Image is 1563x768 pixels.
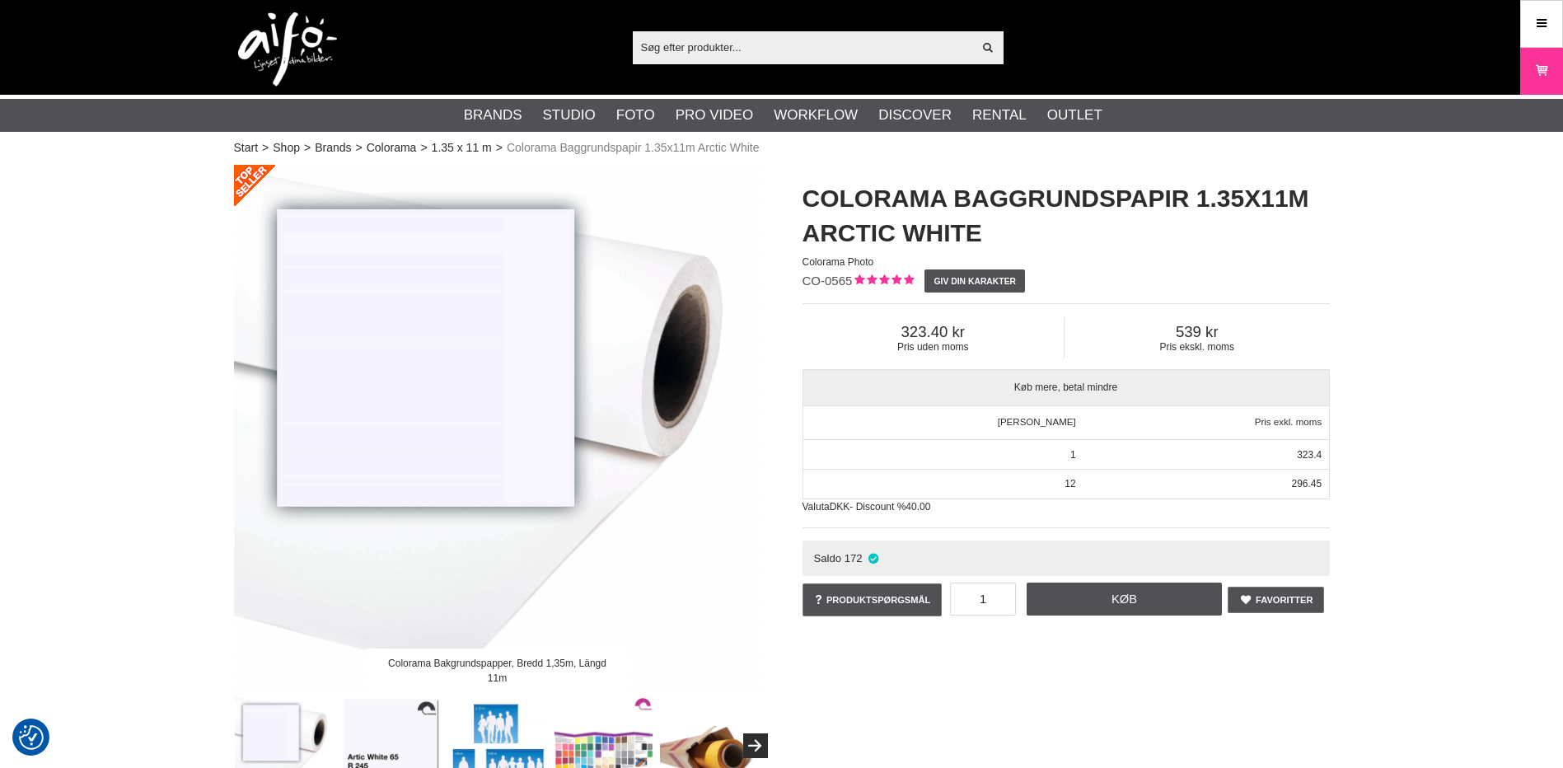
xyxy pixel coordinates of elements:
span: 539 [1065,323,1330,341]
div: Kundebed&#248;mmelse: 5.00 [852,273,914,290]
a: Køb [1027,583,1223,616]
i: På lager [867,552,881,564]
a: Start [234,139,259,157]
a: Favoritter [1228,587,1325,613]
button: Samtykkepræferencer [19,723,44,752]
span: > [262,139,269,157]
a: Produktspørgsmål [803,583,943,616]
a: Discover [878,105,952,126]
span: 172 [845,552,863,564]
a: Studio [543,105,596,126]
div: Colorama Bakgrundspapper, Bredd 1,35m, Längd 11m [366,649,629,692]
span: > [420,139,427,157]
span: [PERSON_NAME] [998,417,1076,427]
img: Colorama Bakgrundspapper, Bredd 1,35m, Längd 11m [234,165,761,692]
span: Pris ekskl. moms [1065,341,1330,353]
a: Colorama [367,139,417,157]
span: Køb mere, betal mindre [803,370,1329,405]
button: Next [743,733,768,758]
span: Saldo [813,552,841,564]
a: Brands [315,139,351,157]
span: Pris uden moms [803,341,1065,353]
span: Colorama Baggrundspapir 1.35x11m Arctic White [507,139,760,157]
span: 296.45 [1291,478,1322,489]
img: logo.png [238,12,337,87]
span: 323.4 [1297,449,1322,461]
input: Søg efter produkter... [633,35,973,59]
span: 40.00 [906,501,930,513]
a: Workflow [774,105,858,126]
span: > [356,139,363,157]
a: 1.35 x 11 m [432,139,492,157]
a: Brands [464,105,522,126]
span: > [496,139,503,157]
span: - Discount % [849,501,906,513]
span: 323.40 [803,323,1065,341]
a: Giv din karakter [924,269,1025,293]
span: > [304,139,311,157]
span: 12 [1065,478,1075,489]
span: Pris exkl. moms [1255,417,1322,427]
h1: Colorama Baggrundspapir 1.35x11m Arctic White [803,181,1330,251]
a: Rental [972,105,1027,126]
span: Valuta [803,501,830,513]
span: Colorama Photo [803,256,874,268]
a: Pro Video [676,105,753,126]
span: CO-0565 [803,274,853,288]
a: Outlet [1047,105,1102,126]
span: 1 [1070,449,1076,461]
img: Revisit consent button [19,725,44,750]
a: Shop [273,139,300,157]
span: DKK [830,501,850,513]
a: Foto [616,105,655,126]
